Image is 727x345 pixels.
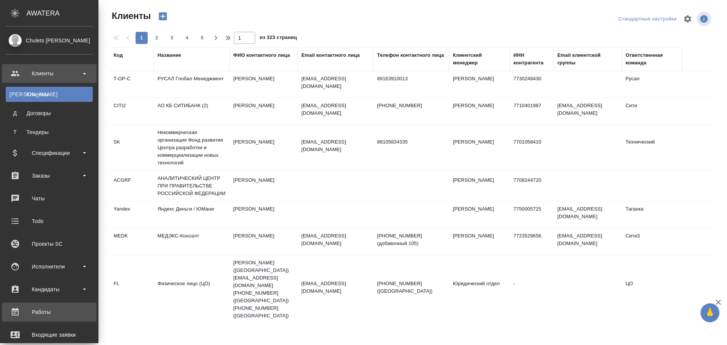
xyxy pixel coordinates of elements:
[622,71,682,98] td: Русал
[449,173,510,199] td: [PERSON_NAME]
[700,303,719,322] button: 🙏
[622,228,682,255] td: Сити3
[510,201,554,228] td: 7750005725
[554,228,622,255] td: [EMAIL_ADDRESS][DOMAIN_NAME]
[6,261,93,272] div: Исполнители
[510,228,554,255] td: 7723529656
[6,284,93,295] div: Кандидаты
[557,52,618,67] div: Email клиентской группы
[196,32,208,44] button: 5
[377,280,445,295] p: [PHONE_NUMBER] ([GEOGRAPHIC_DATA])
[554,201,622,228] td: [EMAIL_ADDRESS][DOMAIN_NAME]
[229,201,298,228] td: [PERSON_NAME]
[151,34,163,42] span: 2
[679,10,697,28] span: Настроить таблицу
[166,32,178,44] button: 3
[6,306,93,318] div: Работы
[2,234,97,253] a: Проекты SC
[229,228,298,255] td: [PERSON_NAME]
[622,201,682,228] td: Таганка
[114,52,123,59] div: Код
[449,134,510,161] td: [PERSON_NAME]
[6,170,93,181] div: Заказы
[154,171,229,201] td: АНАЛИТИЧЕСКИЙ ЦЕНТР ПРИ ПРАВИТЕЛЬСТВЕ РОССИЙСКОЙ ФЕДЕРАЦИИ
[6,125,93,140] a: ТТендеры
[154,201,229,228] td: Яндекс Деньги / ЮМани
[6,106,93,121] a: ДДоговоры
[110,98,154,125] td: CITI2
[9,91,89,98] div: Клиенты
[301,232,370,247] p: [EMAIL_ADDRESS][DOMAIN_NAME]
[110,276,154,303] td: FL
[154,71,229,98] td: РУСАЛ Глобал Менеджмент
[301,138,370,153] p: [EMAIL_ADDRESS][DOMAIN_NAME]
[6,36,93,45] div: Chulets [PERSON_NAME]
[154,228,229,255] td: МЕДЭКС-Консалт
[158,52,181,59] div: Название
[110,134,154,161] td: SK
[229,71,298,98] td: [PERSON_NAME]
[151,32,163,44] button: 2
[697,12,713,26] span: Посмотреть информацию
[196,34,208,42] span: 5
[622,276,682,303] td: ЦО
[449,201,510,228] td: [PERSON_NAME]
[6,193,93,204] div: Чаты
[181,32,193,44] button: 4
[9,128,89,136] div: Тендеры
[513,52,550,67] div: ИНН контрагента
[377,138,445,146] p: 89105834335
[260,33,297,44] span: из 323 страниц
[27,6,98,21] div: AWATERA
[704,305,716,321] span: 🙏
[229,98,298,125] td: [PERSON_NAME]
[229,255,298,323] td: [PERSON_NAME] ([GEOGRAPHIC_DATA]) [EMAIL_ADDRESS][DOMAIN_NAME] [PHONE_NUMBER] ([GEOGRAPHIC_DATA])...
[301,102,370,117] p: [EMAIL_ADDRESS][DOMAIN_NAME]
[6,87,93,102] a: [PERSON_NAME]Клиенты
[9,109,89,117] div: Договоры
[2,325,97,344] a: Входящие заявки
[110,228,154,255] td: MEDK
[449,71,510,98] td: [PERSON_NAME]
[449,228,510,255] td: [PERSON_NAME]
[510,98,554,125] td: 7710401987
[510,276,554,303] td: -
[166,34,178,42] span: 3
[554,98,622,125] td: [EMAIL_ADDRESS][DOMAIN_NAME]
[2,189,97,208] a: Чаты
[6,215,93,227] div: Todo
[510,71,554,98] td: 7730248430
[377,52,444,59] div: Телефон контактного лица
[154,98,229,125] td: АО КБ СИТИБАНК (2)
[233,52,290,59] div: ФИО контактного лица
[110,10,151,22] span: Клиенты
[449,98,510,125] td: [PERSON_NAME]
[377,232,445,247] p: [PHONE_NUMBER] (добавочный 105)
[626,52,679,67] div: Ответственная команда
[301,280,370,295] p: [EMAIL_ADDRESS][DOMAIN_NAME]
[6,147,93,159] div: Спецификации
[2,212,97,231] a: Todo
[6,68,93,79] div: Клиенты
[622,98,682,125] td: Сити
[110,71,154,98] td: T-OP-C
[229,134,298,161] td: [PERSON_NAME]
[510,173,554,199] td: 7708244720
[616,13,679,25] div: split button
[154,276,229,303] td: Физическое лицо (ЦО)
[110,173,154,199] td: ACGRF
[622,134,682,161] td: Технический
[377,102,445,109] p: [PHONE_NUMBER]
[449,276,510,303] td: Юридический отдел
[377,75,445,83] p: 89163910013
[301,75,370,90] p: [EMAIL_ADDRESS][DOMAIN_NAME]
[181,34,193,42] span: 4
[6,329,93,340] div: Входящие заявки
[110,201,154,228] td: Yandex
[510,134,554,161] td: 7701058410
[154,125,229,170] td: Некоммерческая организация Фонд развития Центра разработки и коммерциализации новых технологий
[6,238,93,250] div: Проекты SC
[229,173,298,199] td: [PERSON_NAME]
[2,303,97,322] a: Работы
[453,52,506,67] div: Клиентский менеджер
